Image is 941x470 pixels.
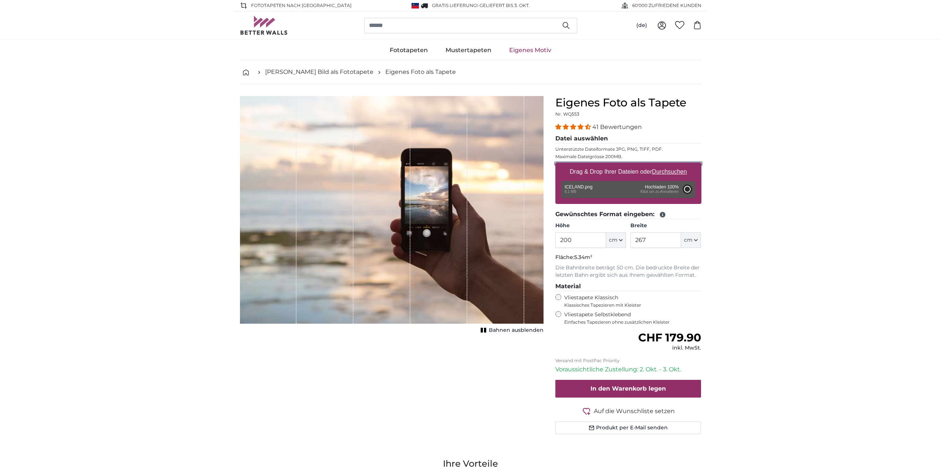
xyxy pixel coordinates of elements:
legend: Material [555,282,701,291]
label: Höhe [555,222,626,229]
label: Drag & Drop Ihrer Dateien oder [567,164,690,179]
img: Betterwalls [240,16,288,35]
h1: Eigenes Foto als Tapete [555,96,701,109]
span: 5.34m² [574,254,592,260]
legend: Datei auswählen [555,134,701,143]
a: Eigenes Motiv [500,41,560,60]
span: Nr. WQ553 [555,111,579,117]
a: Eigenes Foto als Tapete [385,68,456,76]
a: Mustertapeten [437,41,500,60]
span: 4.39 stars [555,123,592,130]
a: [PERSON_NAME] Bild als Fototapete [265,68,373,76]
legend: Gewünschtes Format eingeben: [555,210,701,219]
button: Produkt per E-Mail senden [555,422,701,434]
nav: breadcrumbs [240,60,701,84]
span: CHF 179.90 [638,331,701,344]
span: Klassisches Tapezieren mit Kleister [564,302,695,308]
u: Durchsuchen [652,168,687,175]
button: cm [681,232,701,248]
p: Versand mit PostPac Priority [555,358,701,364]
p: Die Bahnbreite beträgt 50 cm. Die bedruckte Breite der letzten Bahn ergibt sich aus Ihrem gewählt... [555,264,701,279]
label: Breite [630,222,701,229]
span: cm [684,236,693,244]
p: Unterstützte Dateiformate JPG, PNG, TIFF, PDF. [555,146,701,152]
img: Liechtenstein [412,3,419,8]
h3: Ihre Vorteile [240,458,701,470]
p: Maximale Dateigrösse 200MB. [555,154,701,160]
span: 60'000 ZUFRIEDENE KUNDEN [632,2,701,9]
span: Auf die Wunschliste setzen [594,407,675,416]
p: Fläche: [555,254,701,261]
span: In den Warenkorb legen [590,385,666,392]
button: Bahnen ausblenden [478,325,544,336]
button: Auf die Wunschliste setzen [555,406,701,416]
button: cm [606,232,626,248]
span: Bahnen ausblenden [489,327,544,334]
span: - [478,3,530,8]
span: 41 Bewertungen [592,123,642,130]
button: In den Warenkorb legen [555,380,701,398]
div: 1 of 1 [240,96,544,336]
span: cm [609,236,617,244]
label: Vliestapete Selbstklebend [564,311,701,325]
button: (de) [630,19,653,32]
span: Geliefert bis 3. Okt. [480,3,530,8]
a: Fototapeten [381,41,437,60]
label: Vliestapete Klassisch [564,294,695,308]
span: GRATIS Lieferung! [432,3,478,8]
span: Fototapeten nach [GEOGRAPHIC_DATA] [251,2,352,9]
span: Einfaches Tapezieren ohne zusätzlichen Kleister [564,319,701,325]
div: inkl. MwSt. [638,344,701,352]
p: Voraussichtliche Zustellung: 2. Okt. - 3. Okt. [555,365,701,374]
